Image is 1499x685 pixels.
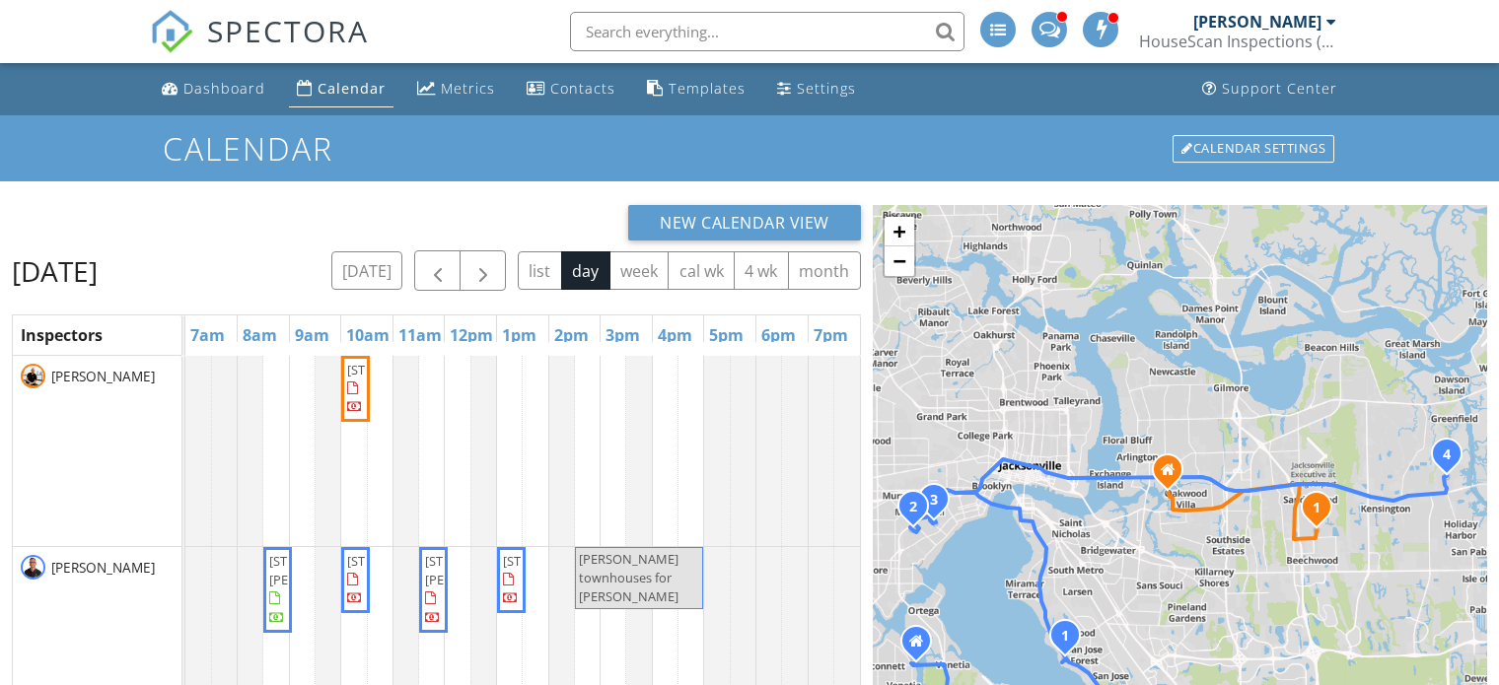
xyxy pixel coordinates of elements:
[331,251,403,290] button: [DATE]
[21,324,103,346] span: Inspectors
[579,550,678,605] span: [PERSON_NAME] townhouses for [PERSON_NAME]
[809,319,853,351] a: 7pm
[269,552,380,588] span: [STREET_ADDRESS][PERSON_NAME]
[704,319,749,351] a: 5pm
[21,555,45,580] img: untitled_1080_x_1080_px_1000_x_1080_px.jpg
[185,319,230,351] a: 7am
[12,251,98,291] h2: [DATE]
[909,501,917,514] i: 2
[47,558,159,578] span: [PERSON_NAME]
[318,79,386,98] div: Calendar
[885,217,914,246] a: Zoom in
[150,27,369,68] a: SPECTORA
[1171,133,1336,165] a: Calendar Settings
[1173,135,1334,163] div: Calendar Settings
[734,251,789,290] button: 4 wk
[934,499,946,511] div: 2963 Olga Pl, Jacksonville, FL 32205
[163,131,1336,166] h1: Calendar
[518,251,562,290] button: list
[913,506,925,517] div: 1267 Ingleside Ave, Jacksonville, FL 32205
[601,319,645,351] a: 3pm
[885,246,914,276] a: Zoom out
[503,552,613,570] span: [STREET_ADDRESS]
[570,12,964,51] input: Search everything...
[1317,507,1328,518] div: 2454 Wattle Tree Rd E, Jacksonville, FL 32246
[47,367,159,386] span: [PERSON_NAME]
[1313,502,1321,515] i: 1
[1139,32,1336,51] div: HouseScan Inspections (INS)
[238,319,282,351] a: 8am
[1447,453,1459,465] div: 13560 Picarsa Dr, Jacksonville, FL 32225
[1222,79,1337,98] div: Support Center
[550,79,615,98] div: Contacts
[393,319,447,351] a: 11am
[497,319,541,351] a: 1pm
[414,250,461,291] button: Previous day
[289,71,393,107] a: Calendar
[150,10,193,53] img: The Best Home Inspection Software - Spectora
[1168,469,1179,481] div: 356 Tidewater Circle West, Jacksonville FL 32211
[1193,12,1321,32] div: [PERSON_NAME]
[561,251,610,290] button: day
[668,251,735,290] button: cal wk
[1443,448,1451,462] i: 4
[425,552,535,588] span: [STREET_ADDRESS][PERSON_NAME]
[609,251,670,290] button: week
[669,79,746,98] div: Templates
[441,79,495,98] div: Metrics
[341,319,394,351] a: 10am
[769,71,864,107] a: Settings
[290,319,334,351] a: 9am
[347,552,458,570] span: [STREET_ADDRESS]
[797,79,856,98] div: Settings
[1194,71,1345,107] a: Support Center
[916,641,928,652] div: 5375 Ortega Farms Blvd Apt 302, Jacksonville FL 32210
[1061,630,1069,644] i: 1
[549,319,594,351] a: 2pm
[347,361,458,378] span: [STREET_ADDRESS]
[930,494,938,508] i: 3
[460,250,506,291] button: Next day
[519,71,623,107] a: Contacts
[653,319,697,351] a: 4pm
[1065,635,1077,647] div: 6844 Linford Ln, Jacksonville, FL 32217
[183,79,265,98] div: Dashboard
[756,319,801,351] a: 6pm
[445,319,498,351] a: 12pm
[788,251,861,290] button: month
[154,71,273,107] a: Dashboard
[207,10,369,51] span: SPECTORA
[628,205,861,240] button: New Calendar View
[639,71,753,107] a: Templates
[409,71,503,107] a: Metrics
[21,364,45,388] img: sean_13_1_of_1.jpg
